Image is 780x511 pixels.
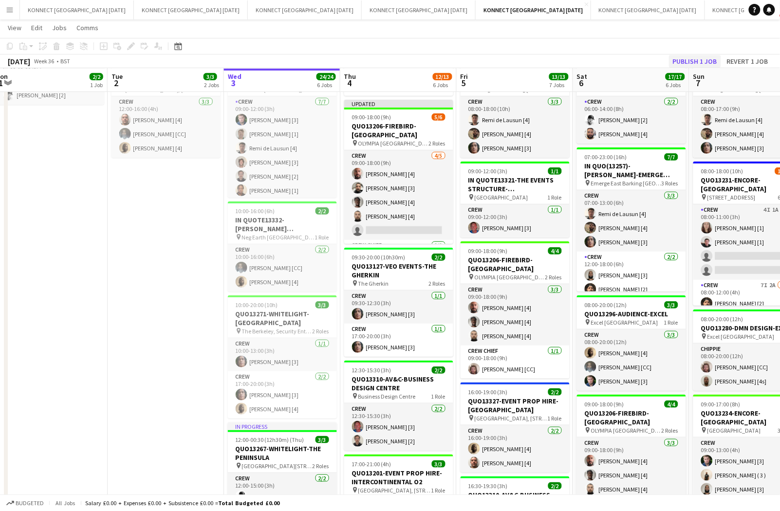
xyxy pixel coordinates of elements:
[662,427,678,434] span: 2 Roles
[432,366,446,374] span: 2/2
[344,100,453,244] div: Updated09:00-18:00 (9h)5/6QUO13206-FIREBIRD-[GEOGRAPHIC_DATA] OLYMPIA [GEOGRAPHIC_DATA]2 RolesCre...
[662,180,678,187] span: 3 Roles
[548,167,562,175] span: 1/1
[90,73,103,80] span: 2/2
[317,81,335,89] div: 6 Jobs
[362,0,476,19] button: KONNECT [GEOGRAPHIC_DATA] [DATE]
[313,462,329,470] span: 2 Roles
[228,422,337,430] div: In progress
[461,284,570,346] app-card-role: Crew3/309:00-18:00 (9h)[PERSON_NAME] [4][PERSON_NAME] [4][PERSON_NAME] [4]
[8,23,21,32] span: View
[344,240,453,273] app-card-role: Crew Chief1/1
[585,153,627,161] span: 07:00-23:00 (16h)
[577,190,686,252] app-card-role: Crew3/307:00-13:00 (6h)Remi de Lausun [4][PERSON_NAME] [4][PERSON_NAME] [3]
[461,176,570,193] h3: IN QUOTE13321-THE EVENTS STRUCTURE-[GEOGRAPHIC_DATA]
[692,77,705,89] span: 7
[461,96,570,158] app-card-role: Crew3/308:00-18:00 (10h)Remi de Lausun [4][PERSON_NAME] [4][PERSON_NAME] [3]
[707,333,775,340] span: Excel [GEOGRAPHIC_DATA]
[242,234,315,241] span: Neg Earth [GEOGRAPHIC_DATA]
[344,403,453,451] app-card-role: Crew2/212:30-15:30 (3h)[PERSON_NAME] [3][PERSON_NAME] [2]
[548,388,562,396] span: 2/2
[577,162,686,179] h3: IN QUO(13257)-[PERSON_NAME]-EMERGE EAST
[242,462,313,470] span: [GEOGRAPHIC_DATA][STREET_ADDRESS]
[548,247,562,255] span: 4/4
[468,388,508,396] span: 16:00-19:00 (3h)
[313,328,329,335] span: 2 Roles
[468,247,508,255] span: 09:00-18:00 (9h)
[344,262,453,279] h3: QUO13127-VEO EVENTS-THE GHERKIN
[665,401,678,408] span: 4/4
[344,150,453,240] app-card-role: Crew4/509:00-18:00 (9h)[PERSON_NAME] [4][PERSON_NAME] [3][PERSON_NAME] [4][PERSON_NAME] [4]
[433,73,452,80] span: 12/13
[204,73,217,80] span: 3/3
[316,73,336,80] span: 24/24
[352,366,391,374] span: 12:30-15:30 (3h)
[85,499,279,507] div: Salary £0.00 + Expenses £0.00 + Subsistence £0.00 =
[236,436,304,443] span: 12:00-00:30 (12h30m) (Thu)
[432,254,446,261] span: 2/2
[591,427,662,434] span: OLYMPIA [GEOGRAPHIC_DATA]
[228,338,337,371] app-card-role: Crew1/110:00-13:00 (3h)[PERSON_NAME] [3]
[461,346,570,379] app-card-role: Crew Chief1/109:00-18:00 (9h)[PERSON_NAME] [CC]
[548,415,562,422] span: 1 Role
[54,499,77,507] span: All jobs
[701,167,743,175] span: 08:00-18:00 (10h)
[316,207,329,215] span: 2/2
[316,436,329,443] span: 3/3
[111,72,123,81] span: Tue
[475,274,545,281] span: OLYMPIA [GEOGRAPHIC_DATA]
[461,241,570,379] app-job-card: 09:00-18:00 (9h)4/4QUO13206-FIREBIRD-[GEOGRAPHIC_DATA] OLYMPIA [GEOGRAPHIC_DATA]2 RolesCrew3/309:...
[666,73,685,80] span: 17/17
[577,438,686,499] app-card-role: Crew3/309:00-18:00 (9h)[PERSON_NAME] [4][PERSON_NAME] [4][PERSON_NAME] [4]
[228,295,337,419] app-job-card: 10:00-20:00 (10h)3/3QUO13271-WHITELIGHT-[GEOGRAPHIC_DATA] The Berkeley, Security Entrance , [STRE...
[60,57,70,65] div: BST
[577,252,686,299] app-card-role: Crew2/212:00-18:00 (6h)[PERSON_NAME] [3][PERSON_NAME] [2]
[228,244,337,292] app-card-role: Crew2/210:00-16:00 (6h)[PERSON_NAME] [CC][PERSON_NAME] [4]
[548,482,562,490] span: 2/2
[591,0,705,19] button: KONNECT [GEOGRAPHIC_DATA] [DATE]
[226,77,241,89] span: 3
[315,234,329,241] span: 1 Role
[344,375,453,392] h3: QUO13310-AV&C-BUSINESS DESIGN CENTRE
[344,248,453,357] div: 09:30-20:00 (10h30m)2/2QUO13127-VEO EVENTS-THE GHERKIN The Gherkin2 RolesCrew1/109:30-12:30 (3h)[...
[344,469,453,486] h3: QUO13201-EVENT PROP HIRE-INTERCONTINENTAL O2
[432,460,446,468] span: 3/3
[111,96,221,158] app-card-role: Crew3/312:00-16:00 (4h)[PERSON_NAME] [4][PERSON_NAME] [CC][PERSON_NAME] [4]
[591,180,662,187] span: Emerge East Barking [GEOGRAPHIC_DATA] IG11 0YP
[111,54,221,158] app-job-card: 12:00-16:00 (4h)3/3QUO13201-EVENT PROP HIRE-INTERCONTINENTAL O2 [GEOGRAPHIC_DATA], [STREET_ADDRES...
[204,81,219,89] div: 2 Jobs
[316,301,329,309] span: 3/3
[461,204,570,237] app-card-role: Crew1/109:00-12:00 (3h)[PERSON_NAME] [3]
[585,301,627,309] span: 08:00-20:00 (12h)
[461,491,570,508] h3: QUO13310-AV&C-BUSINESS DESIGN CENTRE
[228,371,337,419] app-card-role: Crew2/217:00-20:00 (3h)[PERSON_NAME] [3][PERSON_NAME] [4]
[723,55,772,68] button: Revert 1 job
[248,0,362,19] button: KONNECT [GEOGRAPHIC_DATA] [DATE]
[344,291,453,324] app-card-role: Crew1/109:30-12:30 (3h)[PERSON_NAME] [3]
[577,54,686,144] div: 06:00-14:00 (8h)2/2IN QUOTE13311-COMMANDO CREW-O2 INTERCONTINENTAL Intercontinental O21 RoleCrew2...
[461,425,570,473] app-card-role: Crew2/216:00-19:00 (3h)[PERSON_NAME] [4][PERSON_NAME] [4]
[429,140,446,147] span: 2 Roles
[461,397,570,414] h3: QUO13327-EVENT PROP HIRE-[GEOGRAPHIC_DATA]
[459,77,468,89] span: 5
[228,96,337,214] app-card-role: Crew7/709:00-12:00 (3h)[PERSON_NAME] [3][PERSON_NAME] [1]Remi de Lausun [4][PERSON_NAME] [3][PERS...
[475,194,528,201] span: [GEOGRAPHIC_DATA]
[475,415,548,422] span: [GEOGRAPHIC_DATA], [STREET_ADDRESS]
[228,444,337,462] h3: QUO13267-WHITELIGHT-THE PENINSULA
[585,401,624,408] span: 09:00-18:00 (9h)
[228,201,337,292] app-job-card: 10:00-16:00 (6h)2/2IN QUOTE13332-[PERSON_NAME] TOWERS/BRILLIANT STAGES-NEG EARTH [GEOGRAPHIC_DATA...
[429,280,446,287] span: 2 Roles
[358,393,416,400] span: Business Design Centre
[693,72,705,81] span: Sun
[707,194,756,201] span: [STREET_ADDRESS]
[461,162,570,237] app-job-card: 09:00-12:00 (3h)1/1IN QUOTE13321-THE EVENTS STRUCTURE-[GEOGRAPHIC_DATA] [GEOGRAPHIC_DATA]1 RoleCr...
[591,319,658,326] span: Excel [GEOGRAPHIC_DATA]
[461,54,570,158] app-job-card: 08:00-18:00 (10h)3/3IN QUO(13257)-[PERSON_NAME]-EMERGE EAST Emerge East Barking [GEOGRAPHIC_DATA]...
[707,427,761,434] span: [GEOGRAPHIC_DATA]
[5,498,45,509] button: Budgeted
[228,54,337,198] div: 09:00-18:00 (9h)14/14QUO13206-FIREBIRD-[GEOGRAPHIC_DATA] OLYMPIA [GEOGRAPHIC_DATA]4 RolesCrew7/70...
[20,0,134,19] button: KONNECT [GEOGRAPHIC_DATA] [DATE]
